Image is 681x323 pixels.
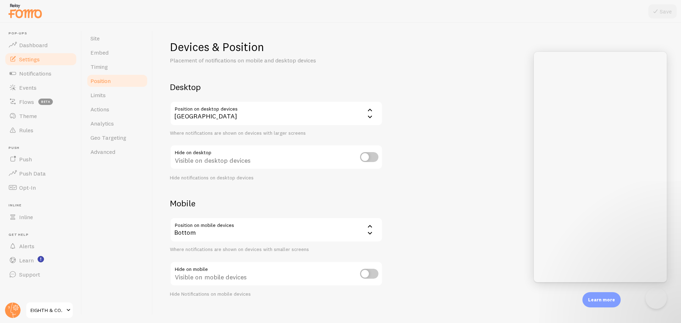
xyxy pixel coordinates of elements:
span: EIGHTH & CO. [31,306,64,314]
a: Alerts [4,239,77,253]
a: Flows beta [4,95,77,109]
div: Visible on desktop devices [170,145,383,171]
span: Inline [9,203,77,208]
a: Analytics [86,116,148,130]
span: Theme [19,112,37,119]
a: Push [4,152,77,166]
a: Actions [86,102,148,116]
span: Push Data [19,170,46,177]
span: Alerts [19,243,34,250]
span: Position [90,77,111,84]
a: Position [86,74,148,88]
a: Site [86,31,148,45]
span: Dashboard [19,41,48,49]
div: [GEOGRAPHIC_DATA] [170,101,383,126]
a: Timing [86,60,148,74]
a: Rules [4,123,77,137]
a: Learn [4,253,77,267]
p: Learn more [588,296,615,303]
span: Opt-In [19,184,36,191]
h2: Mobile [170,198,383,209]
a: EIGHTH & CO. [26,302,73,319]
span: Timing [90,63,108,70]
a: Support [4,267,77,282]
span: Limits [90,91,106,99]
a: Settings [4,52,77,66]
span: beta [38,99,53,105]
span: Pop-ups [9,31,77,36]
a: Theme [4,109,77,123]
span: Learn [19,257,34,264]
div: Hide notifications on desktop devices [170,175,383,181]
h2: Desktop [170,82,383,93]
span: Rules [19,127,33,134]
span: Site [90,35,100,42]
svg: <p>Watch New Feature Tutorials!</p> [38,256,44,262]
span: Geo Targeting [90,134,126,141]
span: Inline [19,213,33,221]
a: Dashboard [4,38,77,52]
iframe: Help Scout Beacon - Close [646,288,667,309]
a: Notifications [4,66,77,80]
span: Events [19,84,37,91]
span: Push [9,146,77,150]
a: Inline [4,210,77,224]
span: Embed [90,49,109,56]
iframe: Help Scout Beacon - Live Chat, Contact Form, and Knowledge Base [534,52,667,282]
p: Placement of notifications on mobile and desktop devices [170,56,340,65]
span: Notifications [19,70,51,77]
span: Support [19,271,40,278]
a: Limits [86,88,148,102]
a: Opt-In [4,180,77,195]
a: Embed [86,45,148,60]
div: Visible on mobile devices [170,261,383,287]
span: Get Help [9,233,77,237]
span: Analytics [90,120,114,127]
a: Push Data [4,166,77,180]
div: Where notifications are shown on devices with smaller screens [170,246,383,253]
span: Actions [90,106,109,113]
span: Push [19,156,32,163]
div: Hide Notifications on mobile devices [170,291,383,297]
span: Advanced [90,148,115,155]
div: Learn more [582,292,621,307]
span: Settings [19,56,40,63]
a: Geo Targeting [86,130,148,145]
a: Advanced [86,145,148,159]
div: Where notifications are shown on devices with larger screens [170,130,383,137]
h1: Devices & Position [170,40,383,54]
div: Bottom [170,217,383,242]
span: Flows [19,98,34,105]
img: fomo-relay-logo-orange.svg [7,2,43,20]
a: Events [4,80,77,95]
